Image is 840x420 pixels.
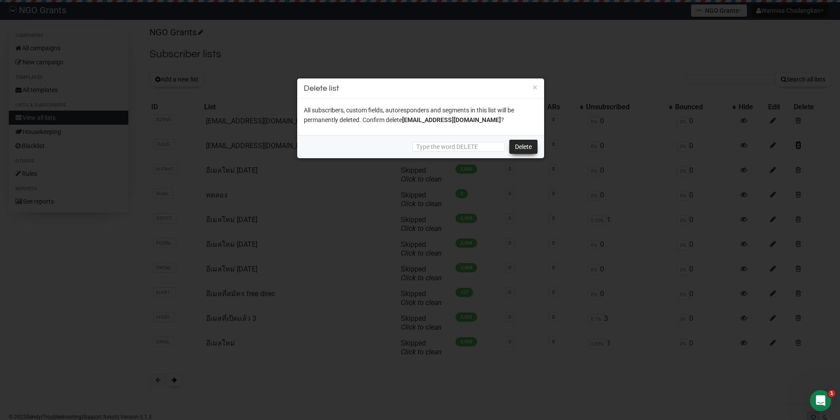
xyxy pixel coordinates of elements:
[533,83,538,91] button: ×
[402,116,501,123] span: [EMAIL_ADDRESS][DOMAIN_NAME]
[304,82,538,94] h3: Delete list
[412,142,505,152] input: Type the word DELETE
[304,105,538,125] p: All subscribers, custom fields, autoresponders and segments in this list will be permanently dele...
[810,390,831,411] iframe: Intercom live chat
[828,390,835,397] span: 1
[509,140,538,154] a: Delete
